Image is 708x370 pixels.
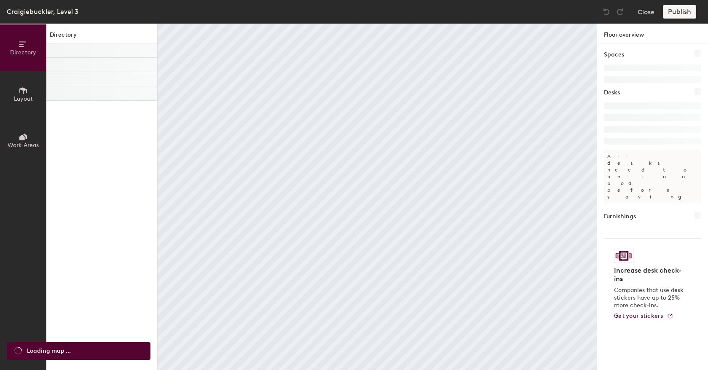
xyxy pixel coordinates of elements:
span: Get your stickers [614,312,663,319]
img: Undo [602,8,611,16]
h1: Desks [604,88,620,97]
h4: Increase desk check-ins [614,266,686,283]
span: Loading map ... [27,346,71,356]
h1: Floor overview [597,24,708,43]
span: Layout [14,95,33,102]
span: Work Areas [8,142,39,149]
h1: Furnishings [604,212,636,221]
img: Sticker logo [614,249,633,263]
span: Directory [10,49,36,56]
h1: Spaces [604,50,624,59]
img: Redo [616,8,624,16]
h1: Directory [46,30,157,43]
div: Craigiebuckler, Level 3 [7,6,78,17]
button: Close [638,5,654,19]
p: Companies that use desk stickers have up to 25% more check-ins. [614,287,686,309]
a: Get your stickers [614,313,673,320]
canvas: Map [158,24,597,370]
p: All desks need to be in a pod before saving [604,150,701,204]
